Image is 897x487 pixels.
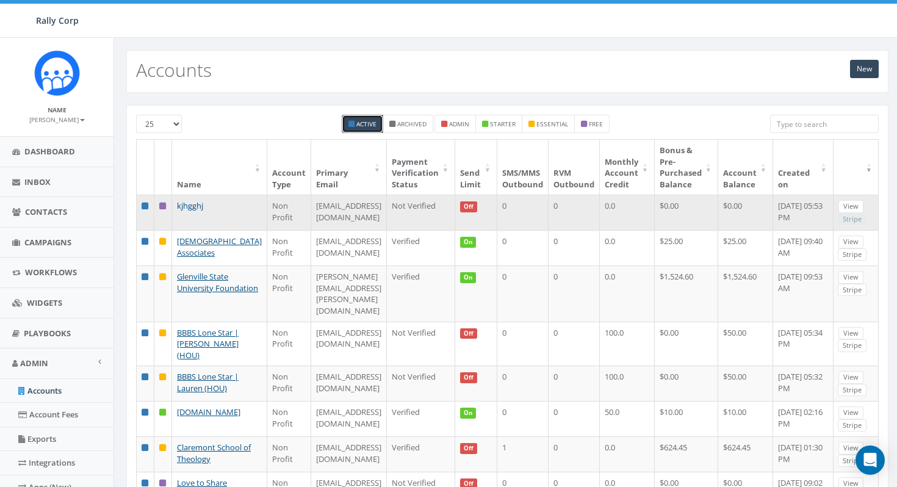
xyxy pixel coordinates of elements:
td: 50.0 [600,401,655,436]
td: 0.0 [600,195,655,230]
img: Icon_1.png [34,50,80,96]
div: Open Intercom Messenger [856,446,885,475]
td: [EMAIL_ADDRESS][DOMAIN_NAME] [311,230,387,265]
td: 1 [497,436,549,472]
td: $0.00 [655,322,718,366]
td: [DATE] 09:40 AM [773,230,834,265]
td: Not Verified [387,195,455,230]
a: Stripe [838,455,866,467]
small: Name [48,106,67,114]
td: Non Profit [267,401,311,436]
td: 0 [549,401,600,436]
th: Created on: activate to sort column ascending [773,140,834,195]
td: [EMAIL_ADDRESS][DOMAIN_NAME] [311,436,387,472]
td: 0.0 [600,436,655,472]
span: Rally Corp [36,15,79,26]
a: kjhgghj [177,200,203,211]
td: 0 [549,366,600,401]
td: 100.0 [600,366,655,401]
td: 0 [549,265,600,321]
td: [EMAIL_ADDRESS][DOMAIN_NAME] [311,401,387,436]
td: Verified [387,401,455,436]
td: Not Verified [387,322,455,366]
th: Monthly Account Credit: activate to sort column ascending [600,140,655,195]
td: Non Profit [267,322,311,366]
td: $50.00 [718,366,773,401]
span: Workflows [25,267,77,278]
td: Non Profit [267,195,311,230]
span: On [460,408,476,419]
td: Non Profit [267,265,311,321]
td: 0 [497,230,549,265]
a: View [838,327,863,340]
a: New [850,60,879,78]
th: SMS/MMS Outbound [497,140,549,195]
span: Off [460,372,477,383]
td: $0.00 [655,366,718,401]
span: Dashboard [24,146,75,157]
td: [EMAIL_ADDRESS][DOMAIN_NAME] [311,322,387,366]
th: Bonus &amp; Pre-Purchased Balance: activate to sort column ascending [655,140,718,195]
span: Off [460,328,477,339]
td: [DATE] 09:53 AM [773,265,834,321]
span: On [460,237,476,248]
td: Verified [387,265,455,321]
a: View [838,442,863,455]
td: $1,524.60 [718,265,773,321]
td: [EMAIL_ADDRESS][DOMAIN_NAME] [311,195,387,230]
span: Off [460,201,477,212]
small: Active [356,120,376,128]
td: $25.00 [655,230,718,265]
td: Verified [387,230,455,265]
span: Inbox [24,176,51,187]
a: Stripe [838,284,866,297]
input: Type to search [770,115,879,133]
td: [DATE] 05:34 PM [773,322,834,366]
td: [DATE] 05:53 PM [773,195,834,230]
small: Archived [397,120,427,128]
h2: Accounts [136,60,212,80]
a: [DOMAIN_NAME] [177,406,240,417]
td: 0 [549,195,600,230]
td: 0 [549,322,600,366]
span: Contacts [25,206,67,217]
a: BBBS Lone Star | [PERSON_NAME] (HOU) [177,327,239,361]
td: Non Profit [267,436,311,472]
td: $10.00 [655,401,718,436]
span: Off [460,443,477,454]
td: $50.00 [718,322,773,366]
a: Stripe [838,419,866,432]
td: 100.0 [600,322,655,366]
td: 0 [549,436,600,472]
small: admin [449,120,469,128]
td: $25.00 [718,230,773,265]
small: essential [536,120,568,128]
td: $624.45 [655,436,718,472]
td: [EMAIL_ADDRESS][DOMAIN_NAME] [311,366,387,401]
a: BBBS Lone Star | Lauren (HOU) [177,371,239,394]
small: [PERSON_NAME] [29,115,85,124]
a: View [838,236,863,248]
span: Widgets [27,297,62,308]
td: 0.0 [600,230,655,265]
small: starter [490,120,516,128]
td: 0 [497,265,549,321]
a: View [838,200,863,213]
a: [DEMOGRAPHIC_DATA] Associates [177,236,262,258]
a: [PERSON_NAME] [29,114,85,124]
a: Claremont School of Theology [177,442,251,464]
a: View [838,371,863,384]
td: $10.00 [718,401,773,436]
td: 0.0 [600,265,655,321]
td: Verified [387,436,455,472]
th: Primary Email : activate to sort column ascending [311,140,387,195]
td: 0 [497,401,549,436]
a: Stripe [838,384,866,397]
th: Send Limit: activate to sort column ascending [455,140,497,195]
th: Name: activate to sort column ascending [172,140,267,195]
th: Account Type [267,140,311,195]
th: Account Balance: activate to sort column ascending [718,140,773,195]
td: [DATE] 01:30 PM [773,436,834,472]
span: Campaigns [24,237,71,248]
td: 0 [497,322,549,366]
